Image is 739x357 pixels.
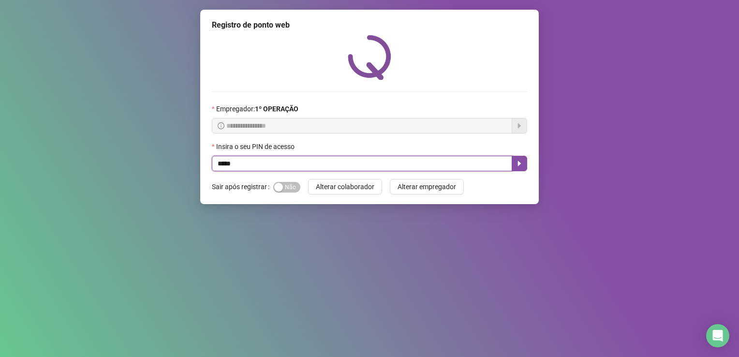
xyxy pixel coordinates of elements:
span: Alterar colaborador [316,181,374,192]
span: Empregador : [216,104,298,114]
label: Sair após registrar [212,179,273,194]
div: Registro de ponto web [212,19,527,31]
button: Alterar empregador [390,179,464,194]
button: Alterar colaborador [308,179,382,194]
span: caret-right [516,160,523,167]
strong: 1º OPERAÇÃO [255,105,298,113]
div: Open Intercom Messenger [706,324,729,347]
label: Insira o seu PIN de acesso [212,141,301,152]
span: info-circle [218,122,224,129]
span: Alterar empregador [398,181,456,192]
img: QRPoint [348,35,391,80]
